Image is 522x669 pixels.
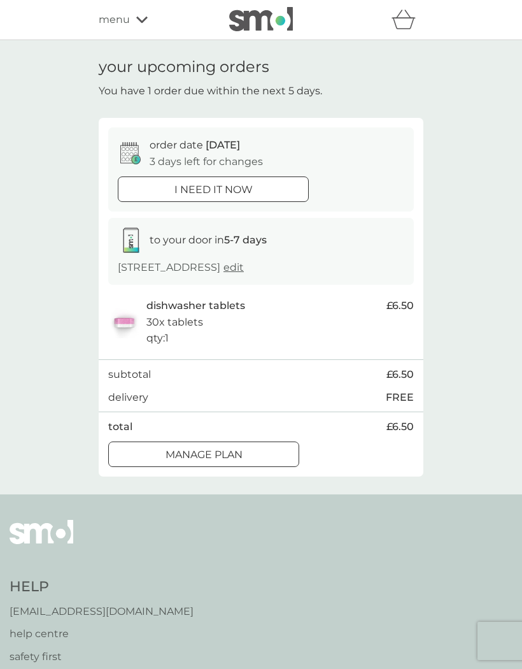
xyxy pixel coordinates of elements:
p: i need it now [174,182,253,198]
span: to your door in [150,234,267,246]
p: qty : 1 [146,330,169,347]
p: 3 days left for changes [150,154,263,170]
span: menu [99,11,130,28]
div: basket [391,7,423,32]
p: [STREET_ADDRESS] [118,259,244,276]
img: smol [229,7,293,31]
p: 30x tablets [146,314,203,331]
span: £6.50 [386,419,414,435]
button: i need it now [118,176,309,202]
strong: 5-7 days [224,234,267,246]
h1: your upcoming orders [99,58,269,76]
p: order date [150,137,240,154]
span: £6.50 [386,298,414,314]
button: Manage plan [108,442,299,467]
p: delivery [108,389,148,406]
img: smol [10,520,73,563]
p: dishwasher tablets [146,298,245,314]
p: subtotal [108,366,151,383]
span: £6.50 [386,366,414,383]
a: help centre [10,626,194,642]
p: FREE [386,389,414,406]
p: Manage plan [166,447,243,463]
a: safety first [10,649,194,665]
a: [EMAIL_ADDRESS][DOMAIN_NAME] [10,603,194,620]
p: total [108,419,132,435]
p: You have 1 order due within the next 5 days. [99,83,322,99]
a: edit [223,261,244,273]
h4: Help [10,577,194,597]
span: [DATE] [206,139,240,151]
